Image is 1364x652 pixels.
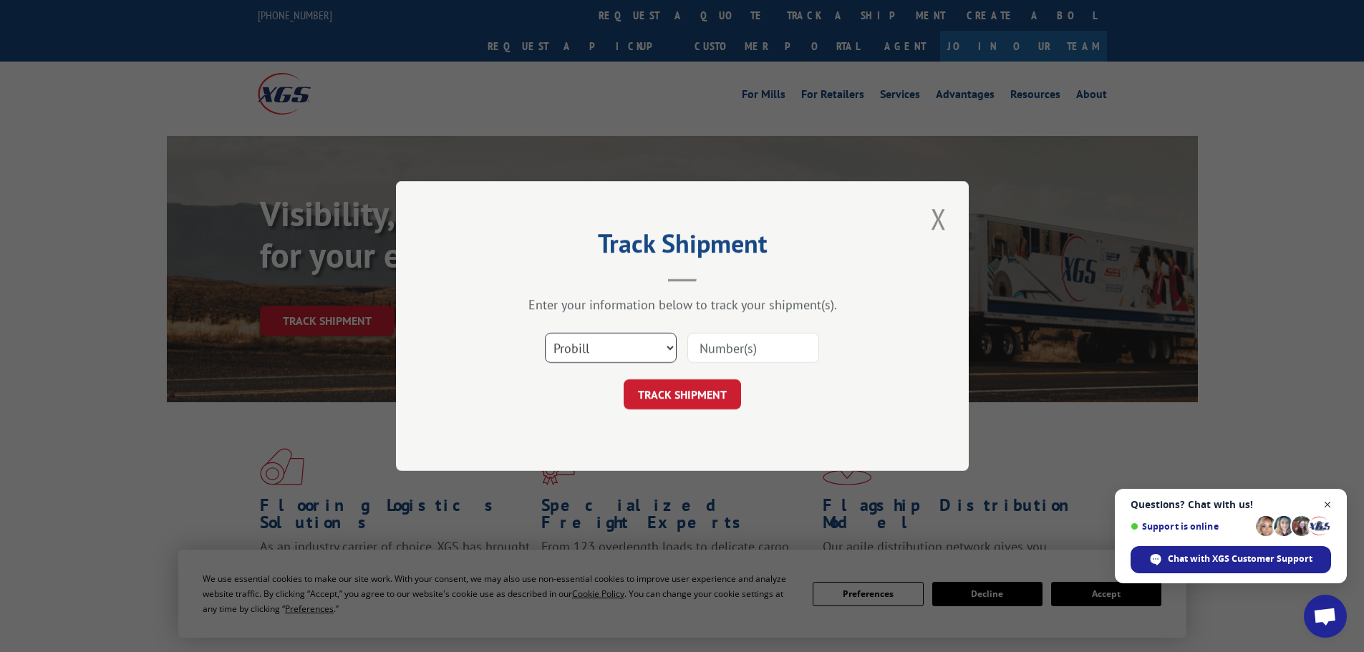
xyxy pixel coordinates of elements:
[1131,546,1331,573] span: Chat with XGS Customer Support
[1131,521,1251,532] span: Support is online
[468,296,897,313] div: Enter your information below to track your shipment(s).
[1131,499,1331,510] span: Questions? Chat with us!
[1304,595,1347,638] a: Open chat
[687,333,819,363] input: Number(s)
[624,379,741,409] button: TRACK SHIPMENT
[927,199,951,238] button: Close modal
[468,233,897,261] h2: Track Shipment
[1168,553,1312,565] span: Chat with XGS Customer Support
